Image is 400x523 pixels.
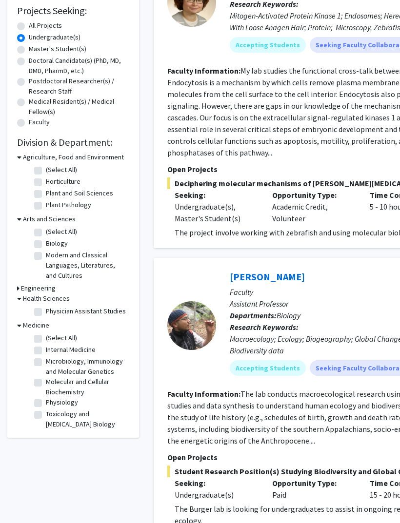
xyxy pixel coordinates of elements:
label: Plant and Soil Sciences [46,189,113,199]
label: Physiology [46,398,78,408]
b: Faculty Information: [167,389,240,399]
p: Opportunity Type: [272,190,355,201]
label: Medical Resident(s) / Medical Fellow(s) [29,97,129,117]
h3: Health Sciences [23,294,70,304]
label: Toxicology and [MEDICAL_DATA] Biology [46,409,127,430]
p: Opportunity Type: [272,478,355,489]
label: Horticulture [46,177,80,187]
label: Internal Medicine [46,345,96,355]
b: Faculty Information: [167,66,240,76]
mat-chip: Accepting Students [230,361,306,376]
span: Biology [277,311,300,321]
label: Physician Assistant Studies [46,307,126,317]
h2: Division & Department: [17,137,129,149]
div: Undergraduate(s), Master's Student(s) [175,201,258,225]
h3: Engineering [21,284,56,294]
label: Doctoral Candidate(s) (PhD, MD, DMD, PharmD, etc.) [29,56,129,77]
p: Seeking: [175,478,258,489]
label: Plant Pathology [46,200,91,211]
label: Faculty [29,117,50,128]
label: (Select All) [46,165,77,175]
label: Master's Student(s) [29,44,86,55]
b: Departments: [230,311,277,321]
h2: Projects Seeking: [17,5,129,17]
p: Seeking: [175,190,258,201]
label: Molecular and Cellular Biochemistry [46,377,127,398]
label: Modern and Classical Languages, Literatures, and Cultures [46,251,127,281]
iframe: Chat [7,479,41,516]
h3: Agriculture, Food and Environment [23,153,124,163]
label: (Select All) [46,333,77,344]
h3: Arts and Sciences [23,214,76,225]
label: Biology [46,239,68,249]
label: Undergraduate(s) [29,33,80,43]
label: Postdoctoral Researcher(s) / Research Staff [29,77,129,97]
div: Paid [265,478,362,501]
h3: Medicine [23,321,49,331]
label: All Projects [29,21,62,31]
div: Academic Credit, Volunteer [265,190,362,225]
b: Research Keywords: [230,323,299,332]
div: Undergraduate(s) [175,489,258,501]
label: Microbiology, Immunology and Molecular Genetics [46,357,127,377]
a: [PERSON_NAME] [230,271,305,283]
label: (Select All) [46,227,77,237]
mat-chip: Accepting Students [230,38,306,53]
